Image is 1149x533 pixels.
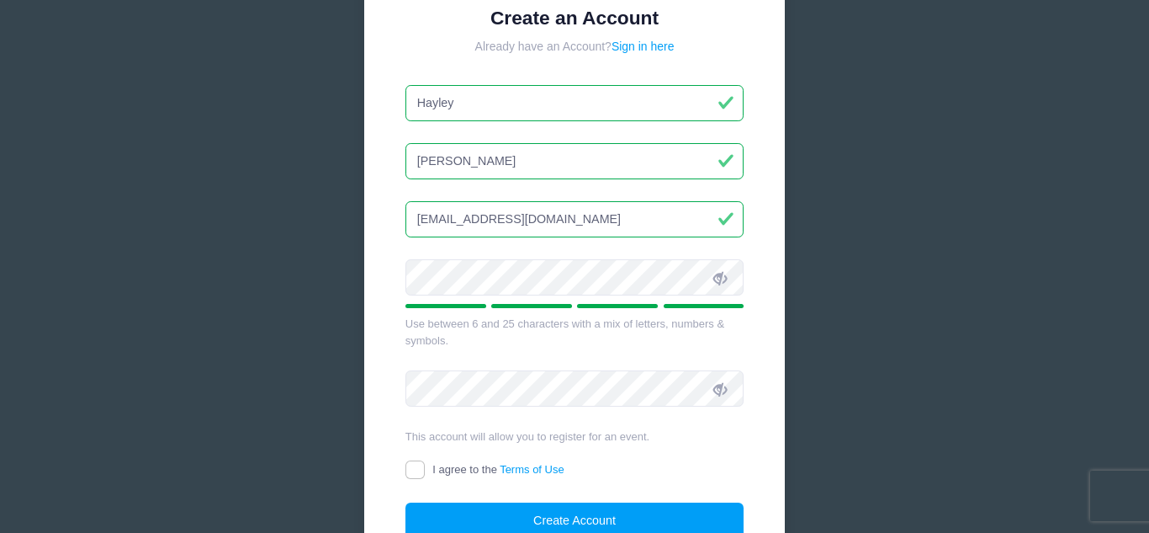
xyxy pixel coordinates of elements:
[405,316,744,349] div: Use between 6 and 25 characters with a mix of letters, numbers & symbols.
[405,201,744,237] input: Email
[405,429,744,445] div: This account will allow you to register for an event.
[405,7,744,29] h1: Create an Account
[612,40,675,53] a: Sign in here
[405,38,744,56] div: Already have an Account?
[500,463,564,476] a: Terms of Use
[432,463,564,476] span: I agree to the
[405,461,425,480] input: I agree to theTerms of Use
[405,143,744,179] input: Last Name
[405,85,744,121] input: First Name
